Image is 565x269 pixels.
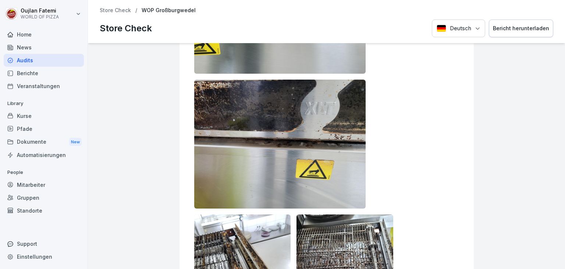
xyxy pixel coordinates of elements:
a: Store Check [100,7,131,14]
div: New [69,138,82,146]
button: Bericht herunterladen [489,20,553,38]
a: Veranstaltungen [4,80,84,92]
a: Automatisierungen [4,149,84,161]
a: Standorte [4,204,84,217]
p: WOP Großburgwedel [142,7,196,14]
p: Deutsch [450,24,471,33]
a: Home [4,28,84,41]
img: Deutsch [437,25,446,32]
a: Mitarbeiter [4,178,84,191]
p: WORLD OF PIZZA [21,14,59,20]
a: DokumenteNew [4,135,84,149]
a: News [4,41,84,54]
a: Berichte [4,67,84,80]
p: People [4,167,84,178]
p: Library [4,98,84,109]
div: Bericht herunterladen [493,24,549,32]
a: Kurse [4,109,84,122]
a: Einstellungen [4,250,84,263]
a: Audits [4,54,84,67]
img: rpq3cja82igk425dc4zbd3oq.png [194,80,366,209]
a: Gruppen [4,191,84,204]
a: Pfade [4,122,84,135]
div: Dokumente [4,135,84,149]
p: / [135,7,137,14]
p: Oujlan Fatemi [21,8,59,14]
div: Support [4,237,84,250]
p: Store Check [100,22,152,35]
button: Language [432,20,485,38]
